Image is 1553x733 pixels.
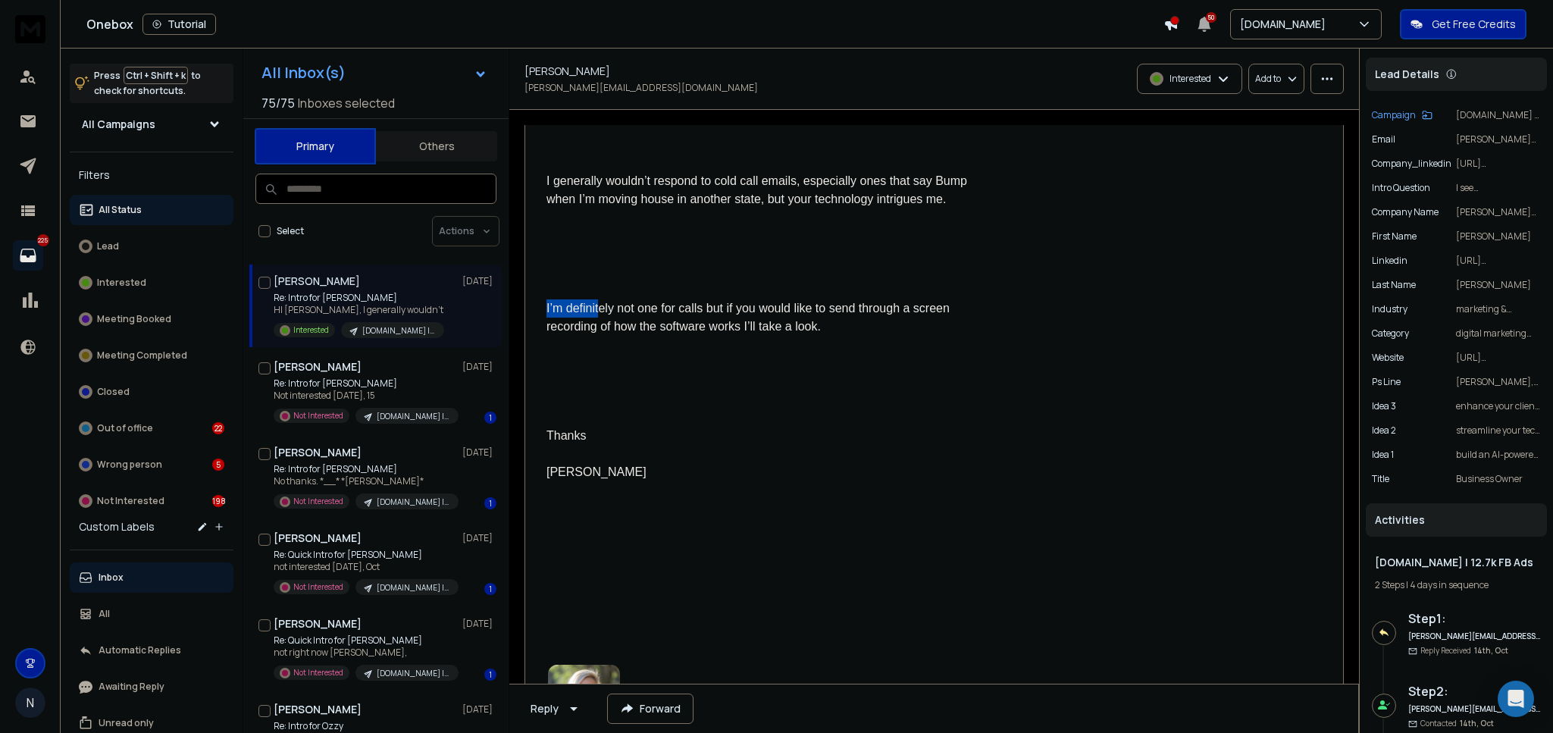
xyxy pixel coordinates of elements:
[1372,376,1401,388] p: Ps Line
[212,422,224,434] div: 22
[293,581,343,593] p: Not Interested
[1456,230,1541,243] p: [PERSON_NAME]
[1372,279,1416,291] p: Last Name
[70,635,233,666] button: Automatic Replies
[274,304,444,316] p: HI [PERSON_NAME], I generally wouldn’t
[1456,400,1541,412] p: enhance your client growth strategies by deploying a full-service solution that combines propriet...
[82,117,155,132] h1: All Campaigns
[607,694,694,724] button: Forward
[70,109,233,139] button: All Campaigns
[1372,133,1395,146] p: Email
[1375,555,1538,570] h1: [DOMAIN_NAME] | 12.7k FB Ads
[1372,424,1396,437] p: Idea 2
[212,495,224,507] div: 198
[1400,9,1526,39] button: Get Free Credits
[1456,279,1541,291] p: [PERSON_NAME]
[1420,718,1494,729] p: Contacted
[377,411,449,422] p: [DOMAIN_NAME] | 12.7k FB Ads
[1372,255,1407,267] p: linkedin
[1372,473,1389,485] p: title
[1456,303,1541,315] p: marketing & advertising
[1456,449,1541,461] p: build an AI-powered internal SaaS platform that integrates your ad spend, client campaign data, a...
[1420,645,1508,656] p: Reply Received
[86,14,1163,35] div: Onebox
[1366,503,1547,537] div: Activities
[15,688,45,718] button: N
[274,616,362,631] h1: [PERSON_NAME]
[1240,17,1332,32] p: [DOMAIN_NAME]
[1375,67,1439,82] p: Lead Details
[376,130,497,163] button: Others
[1432,17,1516,32] p: Get Free Credits
[1456,133,1541,146] p: [PERSON_NAME][EMAIL_ADDRESS][DOMAIN_NAME]
[97,349,187,362] p: Meeting Completed
[212,459,224,471] div: 5
[524,64,610,79] h1: [PERSON_NAME]
[124,67,188,84] span: Ctrl + Shift + k
[70,231,233,262] button: Lead
[377,582,449,594] p: [DOMAIN_NAME] | 12.7k FB Ads
[249,58,499,88] button: All Inbox(s)
[1372,182,1430,194] p: Intro Question
[274,445,362,460] h1: [PERSON_NAME]
[274,647,456,659] p: not right now [PERSON_NAME],
[462,446,496,459] p: [DATE]
[70,164,233,186] h3: Filters
[274,463,456,475] p: Re: Intro for [PERSON_NAME]
[462,361,496,373] p: [DATE]
[1375,579,1538,591] div: |
[362,325,435,337] p: [DOMAIN_NAME] | 12.7k FB Ads
[99,204,142,216] p: All Status
[546,463,989,481] div: [PERSON_NAME]
[484,497,496,509] div: 1
[1372,400,1396,412] p: Idea 3
[274,720,456,732] p: Re: Intro for Ozzy
[1375,578,1404,591] span: 2 Steps
[1456,376,1541,388] p: [PERSON_NAME], would you be the best person to speak to about Ads management and growth systems?
[97,240,119,252] p: Lead
[293,667,343,678] p: Not Interested
[255,128,376,164] button: Primary
[274,702,362,717] h1: [PERSON_NAME]
[377,496,449,508] p: [DOMAIN_NAME] | 12.7k FB Ads
[70,450,233,480] button: Wrong person5
[484,583,496,595] div: 1
[462,703,496,716] p: [DATE]
[1372,158,1451,170] p: company_linkedin
[1498,681,1534,717] div: Open Intercom Messenger
[1408,609,1541,628] h6: Step 1 :
[1456,473,1541,485] p: Business Owner
[99,608,110,620] p: All
[70,268,233,298] button: Interested
[37,234,49,246] p: 225
[70,562,233,593] button: Inbox
[274,377,456,390] p: Re: Intro for [PERSON_NAME]
[462,532,496,544] p: [DATE]
[293,324,329,336] p: Interested
[377,668,449,679] p: [DOMAIN_NAME] | 12.7k FB Ads
[1474,645,1508,656] span: 14th, Oct
[524,82,758,94] p: [PERSON_NAME][EMAIL_ADDRESS][DOMAIN_NAME]
[274,634,456,647] p: Re: Quick Intro for [PERSON_NAME]
[298,94,395,112] h3: Inboxes selected
[531,701,559,716] div: Reply
[546,299,989,336] div: I’m definitely not one for calls but if you would like to send through a screen recording of how ...
[462,618,496,630] p: [DATE]
[99,717,154,729] p: Unread only
[70,340,233,371] button: Meeting Completed
[99,681,164,693] p: Awaiting Reply
[99,644,181,656] p: Automatic Replies
[274,549,456,561] p: Re: Quick Intro for [PERSON_NAME]
[97,313,171,325] p: Meeting Booked
[1456,182,1541,194] p: I see [PERSON_NAME] Digital emphasizes ethical practices and transparency in your digital strateg...
[1408,703,1541,715] h6: [PERSON_NAME][EMAIL_ADDRESS][DOMAIN_NAME]
[97,459,162,471] p: Wrong person
[97,495,164,507] p: Not Interested
[1456,327,1541,340] p: digital marketing companies
[484,669,496,681] div: 1
[70,195,233,225] button: All Status
[1456,255,1541,267] p: [URL][DOMAIN_NAME]
[518,694,595,724] button: Reply
[70,672,233,702] button: Awaiting Reply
